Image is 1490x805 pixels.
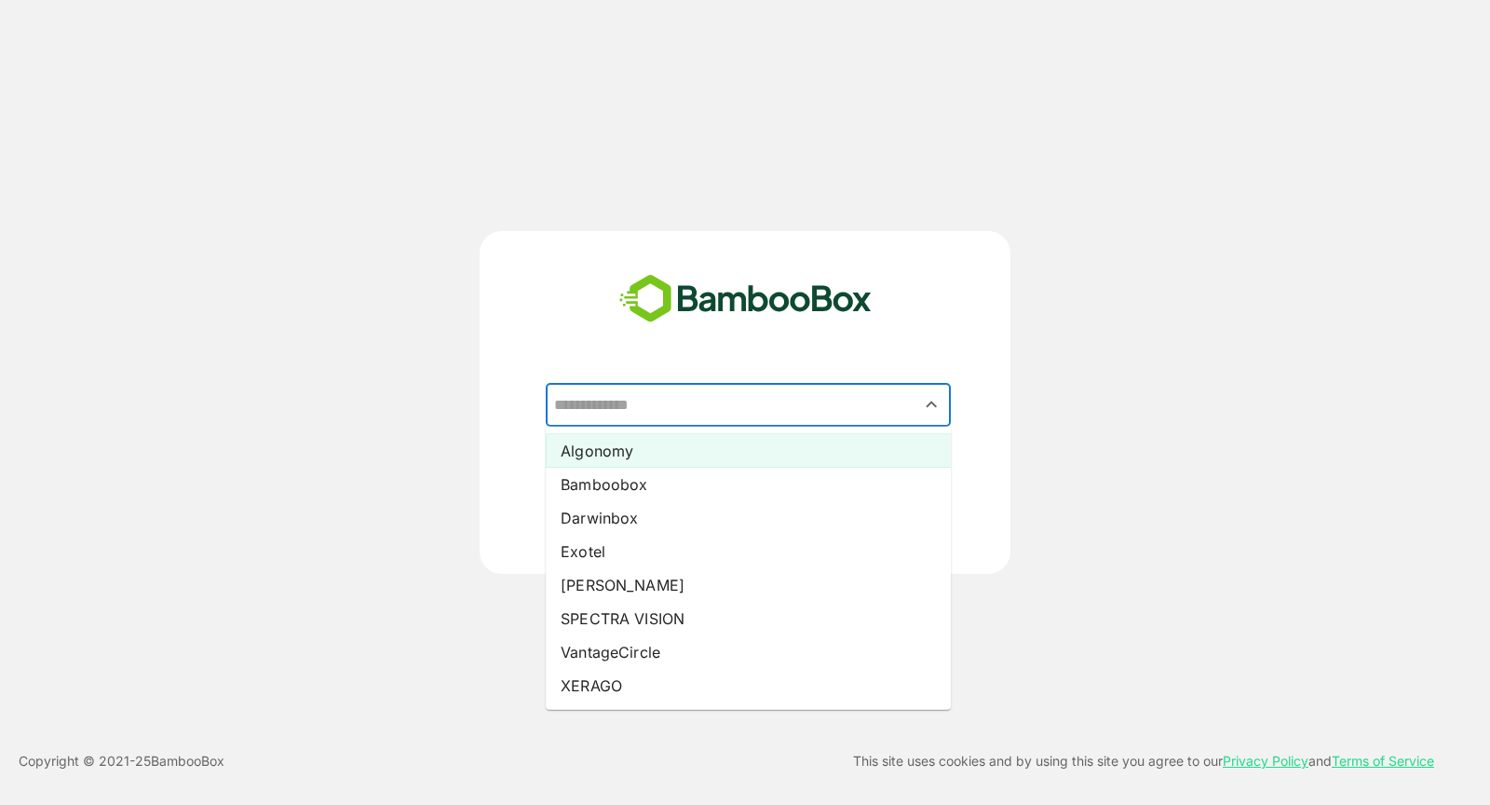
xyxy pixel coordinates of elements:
[546,468,951,501] li: Bamboobox
[546,635,951,669] li: VantageCircle
[546,568,951,602] li: [PERSON_NAME]
[19,750,224,772] p: Copyright © 2021- 25 BambooBox
[546,501,951,535] li: Darwinbox
[609,268,882,330] img: bamboobox
[546,535,951,568] li: Exotel
[546,669,951,703] li: XERAGO
[546,434,951,468] li: Algonomy
[546,602,951,635] li: SPECTRA VISION
[1332,753,1434,769] a: Terms of Service
[1223,753,1308,769] a: Privacy Policy
[919,392,944,417] button: Close
[853,750,1434,772] p: This site uses cookies and by using this site you agree to our and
